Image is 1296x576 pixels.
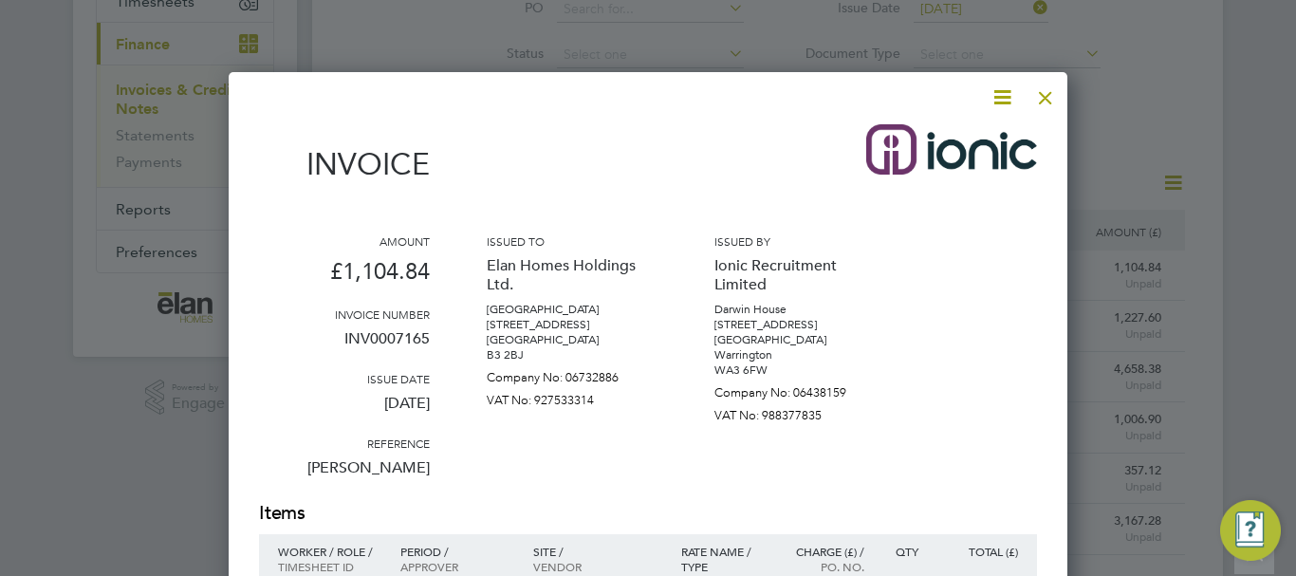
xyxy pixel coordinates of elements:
[259,322,430,371] p: INV0007165
[487,317,657,332] p: [STREET_ADDRESS]
[714,302,885,332] p: Darwin House [STREET_ADDRESS]
[714,233,885,249] h3: Issued by
[259,436,430,451] h3: Reference
[714,400,885,423] p: VAT No: 988377835
[487,347,657,362] p: B3 2BJ
[259,146,430,182] h1: Invoice
[681,544,764,574] p: Rate name / type
[400,559,513,574] p: Approver
[487,233,657,249] h3: Issued to
[487,332,657,347] p: [GEOGRAPHIC_DATA]
[278,544,381,559] p: Worker / Role /
[278,559,381,574] p: Timesheet ID
[782,559,864,574] p: Po. No.
[487,249,657,302] p: Elan Homes Holdings Ltd.
[259,451,430,500] p: [PERSON_NAME]
[259,307,430,322] h3: Invoice number
[533,559,662,574] p: Vendor
[782,544,864,559] p: Charge (£) /
[259,500,1037,527] h2: Items
[1220,500,1281,561] button: Engage Resource Center
[883,544,918,559] p: QTY
[259,386,430,436] p: [DATE]
[400,544,513,559] p: Period /
[866,124,1037,175] img: ionic-logo-remittance.png
[487,385,657,408] p: VAT No: 927533314
[714,347,885,362] p: Warrington
[714,332,885,347] p: [GEOGRAPHIC_DATA]
[487,362,657,385] p: Company No: 06732886
[259,371,430,386] h3: Issue date
[714,362,885,378] p: WA3 6FW
[533,544,662,559] p: Site /
[487,302,657,317] p: [GEOGRAPHIC_DATA]
[937,544,1018,559] p: Total (£)
[259,233,430,249] h3: Amount
[714,249,885,302] p: Ionic Recruitment Limited
[714,378,885,400] p: Company No: 06438159
[259,249,430,307] p: £1,104.84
